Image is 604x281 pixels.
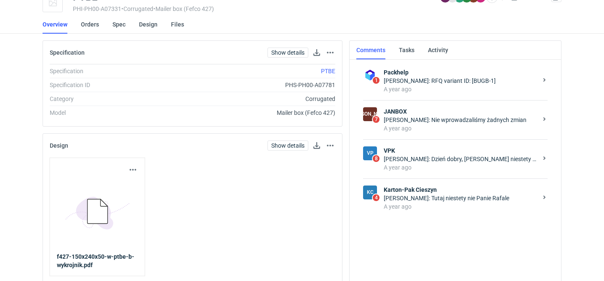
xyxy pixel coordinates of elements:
[50,67,164,75] div: Specification
[43,15,67,34] a: Overview
[428,41,448,59] a: Activity
[373,116,380,123] span: 7
[153,5,214,12] span: • Mailer box (Fefco 427)
[384,116,537,124] div: [PERSON_NAME]: Nie wprowadzaliśmy żadnych zmian
[384,146,537,155] strong: VPK
[164,81,335,89] div: PHS-PH00-A07781
[112,15,126,34] a: Spec
[384,124,537,133] div: A year ago
[50,109,164,117] div: Model
[57,253,134,268] strong: f427-150x240x50-w-ptbe-b-wykrojnik.pdf
[384,107,537,116] strong: JANBOX
[363,107,377,121] div: JANBOX
[373,194,380,201] span: 4
[171,15,184,34] a: Files
[384,85,537,93] div: A year ago
[356,41,385,59] a: Comments
[312,140,322,151] button: Download design
[57,252,138,269] a: f427-150x240x50-w-ptbe-b-wykrojnik.pdf
[50,49,85,56] h2: Specification
[384,155,537,163] div: [PERSON_NAME]: Dzień dobry, [PERSON_NAME] niestety nie
[384,186,537,194] strong: Karton-Pak Cieszyn
[363,68,377,82] img: Packhelp
[81,15,99,34] a: Orders
[164,95,335,103] div: Corrugated
[363,186,377,199] figcaption: KC
[121,5,153,12] span: • Corrugated
[73,5,401,12] div: PHI-PH00-A07331
[325,48,335,58] button: Actions
[363,107,377,121] figcaption: [PERSON_NAME]
[384,68,537,77] strong: Packhelp
[384,163,537,172] div: A year ago
[50,95,164,103] div: Category
[373,155,380,162] span: 8
[321,68,335,74] a: PTBE
[384,77,537,85] div: [PERSON_NAME]: RFQ variant ID: [BUGB-1]
[50,81,164,89] div: Specification ID
[399,41,414,59] a: Tasks
[384,202,537,211] div: A year ago
[363,146,377,160] figcaption: VP
[128,165,138,175] button: Actions
[164,109,335,117] div: Mailer box (Fefco 427)
[139,15,158,34] a: Design
[267,140,308,151] a: Show details
[384,194,537,202] div: [PERSON_NAME]: Tutaj niestety nie Panie Rafale
[325,140,335,151] button: Actions
[312,48,322,58] button: Download specification
[363,146,377,160] div: VPK
[373,77,380,84] span: 1
[363,186,377,199] div: Karton-Pak Cieszyn
[267,48,308,58] a: Show details
[50,142,68,149] h2: Design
